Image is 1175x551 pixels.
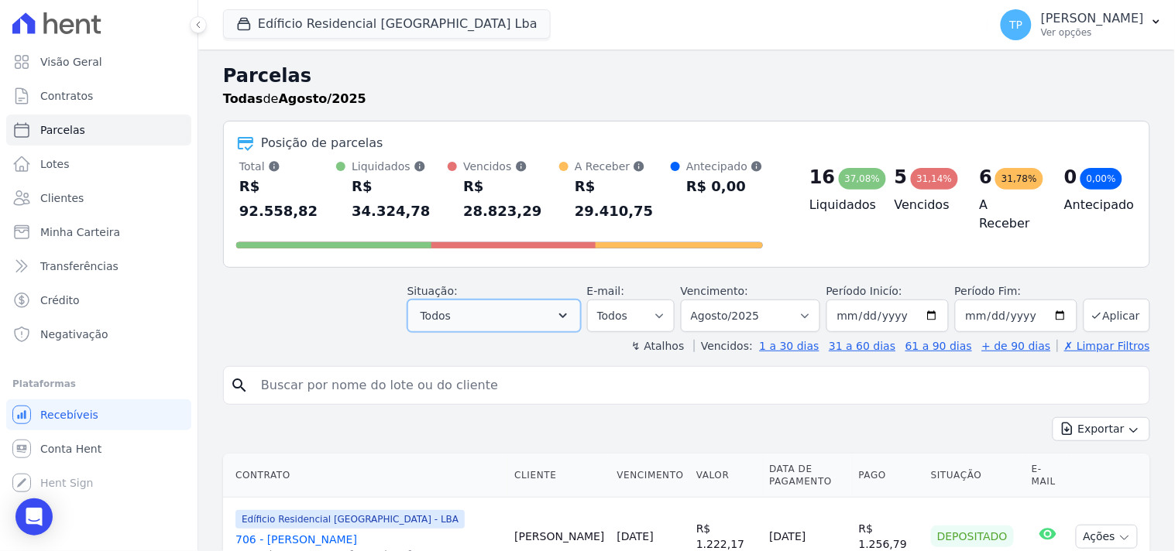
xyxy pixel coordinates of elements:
[694,340,753,352] label: Vencidos:
[575,159,671,174] div: A Receber
[763,453,852,498] th: Data de Pagamento
[407,285,458,297] label: Situação:
[895,165,908,190] div: 5
[223,91,263,106] strong: Todas
[829,340,895,352] a: 31 a 60 dias
[925,453,1026,498] th: Situação
[223,90,366,108] p: de
[1064,165,1077,190] div: 0
[895,196,955,214] h4: Vencidos
[223,453,508,498] th: Contrato
[463,174,559,224] div: R$ 28.823,29
[1010,19,1023,30] span: TP
[6,399,191,430] a: Recebíveis
[6,46,191,77] a: Visão Geral
[1057,340,1150,352] a: ✗ Limpar Filtros
[1026,453,1070,498] th: E-mail
[1053,417,1150,441] button: Exportar
[40,224,120,240] span: Minha Carteira
[6,80,191,111] a: Contratos
[1084,299,1150,332] button: Aplicar
[40,122,85,138] span: Parcelas
[1041,26,1144,39] p: Ver opções
[911,168,959,190] div: 31,14%
[40,293,80,308] span: Crédito
[1064,196,1125,214] h4: Antecipado
[6,319,191,350] a: Negativação
[15,498,53,536] div: Open Intercom Messenger
[611,453,690,498] th: Vencimento
[955,283,1077,299] label: Período Fim:
[223,62,1150,90] h2: Parcelas
[421,306,451,325] span: Todos
[980,196,1040,233] h4: A Receber
[980,165,993,190] div: 6
[905,340,972,352] a: 61 a 90 dias
[40,88,93,104] span: Contratos
[12,375,185,393] div: Plataformas
[686,159,763,174] div: Antecipado
[230,376,249,395] i: search
[40,156,70,172] span: Lotes
[931,525,1014,547] div: Depositado
[6,217,191,248] a: Minha Carteira
[252,370,1143,401] input: Buscar por nome do lote ou do cliente
[261,134,383,152] div: Posição de parcelas
[6,433,191,464] a: Conta Hent
[809,196,870,214] h4: Liquidados
[760,340,819,352] a: 1 a 30 dias
[1041,11,1144,26] p: [PERSON_NAME]
[1076,525,1138,549] button: Ações
[40,258,119,274] span: Transferências
[239,174,336,224] div: R$ 92.558,82
[1081,168,1122,190] div: 0,00%
[407,299,581,332] button: Todos
[40,190,84,206] span: Clientes
[40,407,98,423] span: Recebíveis
[6,251,191,282] a: Transferências
[575,174,671,224] div: R$ 29.410,75
[40,441,101,457] span: Conta Hent
[631,340,684,352] label: ↯ Atalhos
[352,159,448,174] div: Liquidados
[6,115,191,145] a: Parcelas
[617,530,654,542] a: [DATE]
[690,453,763,498] th: Valor
[995,168,1043,190] div: 31,78%
[988,3,1175,46] button: TP [PERSON_NAME] Ver opções
[235,510,465,529] span: Edíficio Residencial [GEOGRAPHIC_DATA] - LBA
[809,165,835,190] div: 16
[508,453,610,498] th: Cliente
[681,285,748,297] label: Vencimento:
[40,54,102,70] span: Visão Geral
[982,340,1051,352] a: + de 90 dias
[853,453,925,498] th: Pago
[223,9,551,39] button: Edíficio Residencial [GEOGRAPHIC_DATA] Lba
[839,168,887,190] div: 37,08%
[6,285,191,316] a: Crédito
[6,183,191,214] a: Clientes
[40,327,108,342] span: Negativação
[279,91,366,106] strong: Agosto/2025
[352,174,448,224] div: R$ 34.324,78
[6,149,191,180] a: Lotes
[826,285,902,297] label: Período Inicío:
[686,174,763,199] div: R$ 0,00
[587,285,625,297] label: E-mail:
[463,159,559,174] div: Vencidos
[239,159,336,174] div: Total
